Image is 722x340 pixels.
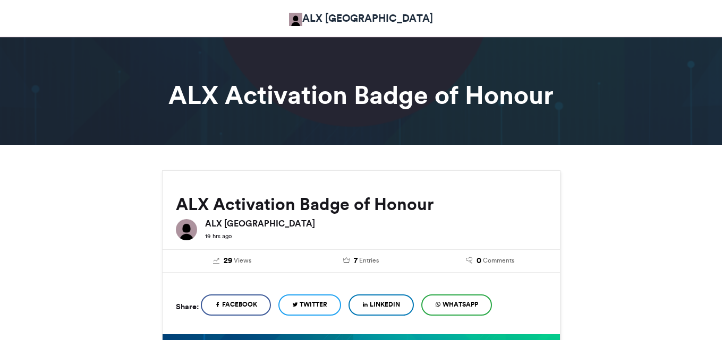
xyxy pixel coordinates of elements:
[483,256,514,265] span: Comments
[176,255,289,267] a: 29 Views
[205,232,232,240] small: 19 hrs ago
[354,255,358,267] span: 7
[300,300,327,309] span: Twitter
[176,219,197,240] img: ALX Africa
[66,82,656,108] h1: ALX Activation Badge of Honour
[224,255,232,267] span: 29
[278,294,341,316] a: Twitter
[370,300,400,309] span: LinkedIn
[349,294,414,316] a: LinkedIn
[304,255,418,267] a: 7 Entries
[421,294,492,316] a: WhatsApp
[477,255,481,267] span: 0
[201,294,271,316] a: Facebook
[677,298,711,329] iframe: chat widget
[176,195,547,214] h2: ALX Activation Badge of Honour
[222,300,257,309] span: Facebook
[205,219,547,228] h6: ALX [GEOGRAPHIC_DATA]
[176,300,199,313] h5: Share:
[289,11,433,26] a: ALX [GEOGRAPHIC_DATA]
[443,300,478,309] span: WhatsApp
[234,256,251,265] span: Views
[359,256,379,265] span: Entries
[289,13,302,26] img: ALX Africa
[434,255,547,267] a: 0 Comments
